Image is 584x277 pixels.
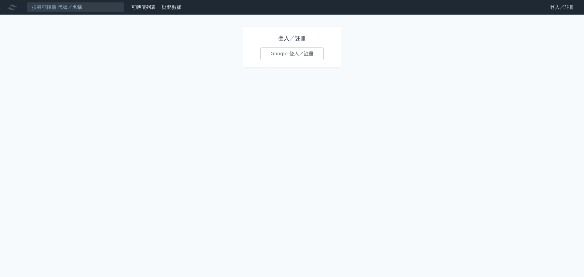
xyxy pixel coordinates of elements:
a: Google 登入／註冊 [260,47,324,60]
input: 搜尋可轉債 代號／名稱 [27,2,124,12]
a: 財務數據 [162,4,182,10]
a: 可轉債列表 [131,4,156,10]
a: 登入／註冊 [545,2,579,12]
h1: 登入／註冊 [260,34,324,43]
